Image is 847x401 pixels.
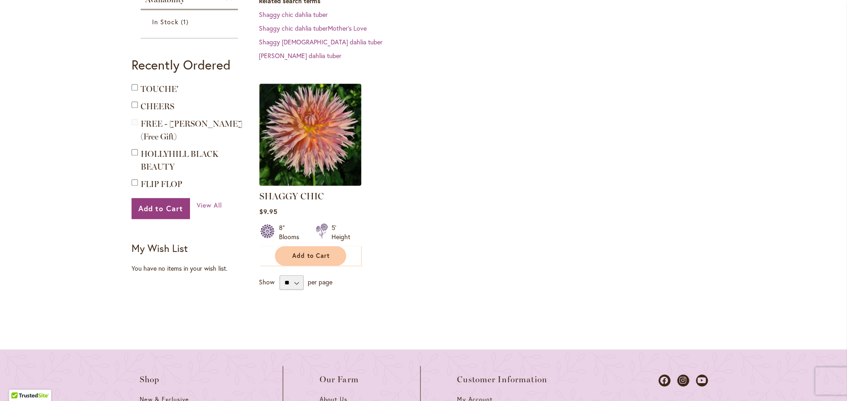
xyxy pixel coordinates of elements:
a: Dahlias on Youtube [696,374,708,386]
strong: My Wish List [132,241,188,255]
span: Our Farm [320,375,359,384]
div: 5' Height [331,223,350,241]
a: FLIP FLOP [141,179,182,189]
iframe: Launch Accessibility Center [7,369,32,394]
a: SHAGGY CHIC [259,179,361,187]
a: TOUCHE' [141,84,179,94]
span: Add to Cart [138,203,184,213]
span: Add to Cart [292,252,330,260]
a: Shaggy chic dahlia tuberMother's Love [259,24,367,32]
span: Customer Information [457,375,547,384]
span: In Stock [152,17,179,26]
span: View All [197,201,222,209]
span: per page [308,278,332,286]
a: Shaggy chic dahlia tuber [259,10,328,19]
a: HOLLYHILL BLACK BEAUTY [141,149,218,172]
a: [PERSON_NAME] dahlia tuber [259,51,342,60]
span: 1 [181,17,191,27]
a: Dahlias on Facebook [658,374,670,386]
span: Shop [140,375,160,384]
button: Add to Cart [275,246,346,266]
button: Add to Cart [132,198,190,219]
a: In Stock 1 [152,17,229,27]
div: You have no items in your wish list. [132,264,253,273]
a: View All [197,201,222,210]
span: FREE - [PERSON_NAME] (Free Gift) [141,119,242,142]
span: $9.95 [259,207,278,216]
a: Dahlias on Instagram [677,374,689,386]
span: Show [259,278,274,286]
a: Shaggy [DEMOGRAPHIC_DATA] dahlia tuber [259,37,383,46]
img: SHAGGY CHIC [257,81,363,188]
strong: Recently Ordered [132,56,231,73]
a: CHEERS [141,102,174,112]
div: 8" Blooms [279,223,305,241]
a: SHAGGY CHIC [259,191,324,202]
